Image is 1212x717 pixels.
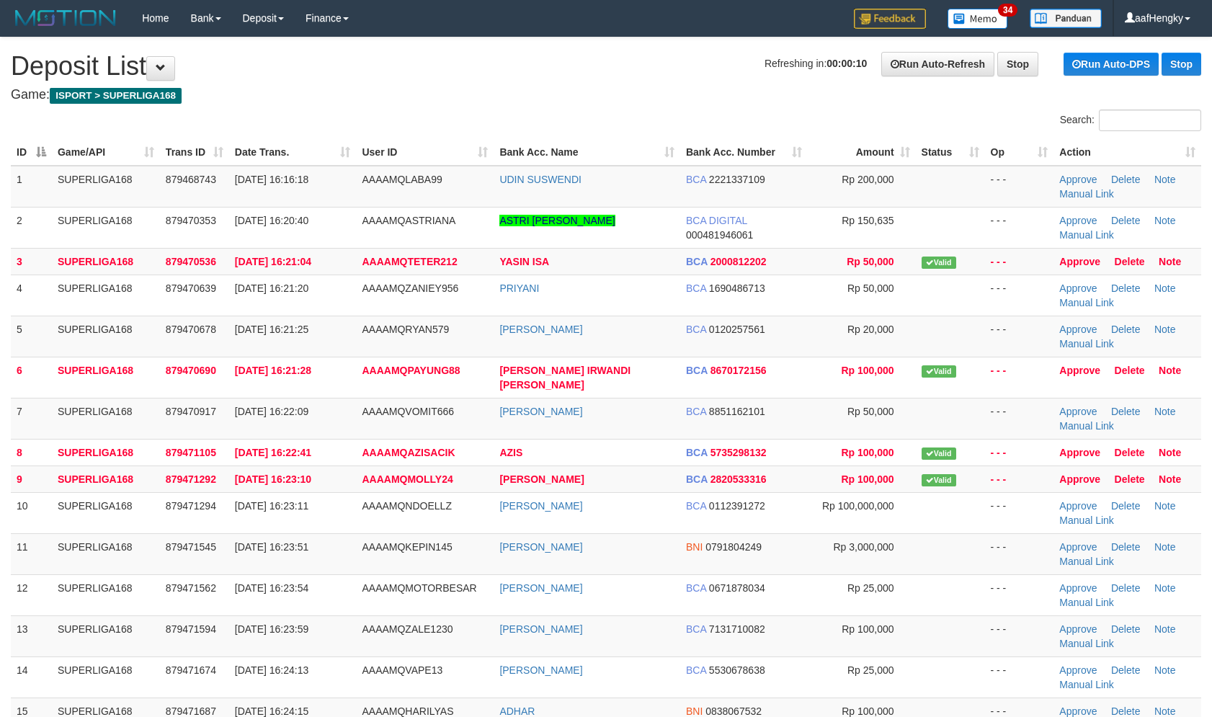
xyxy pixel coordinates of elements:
[11,7,120,29] img: MOTION_logo.png
[11,207,52,248] td: 2
[1159,447,1181,458] a: Note
[499,473,584,485] a: [PERSON_NAME]
[166,365,216,376] span: 879470690
[1111,500,1140,512] a: Delete
[686,447,708,458] span: BCA
[1154,215,1176,226] a: Note
[362,705,453,717] span: AAAAMQHARILYAS
[166,500,216,512] span: 879471294
[499,406,582,417] a: [PERSON_NAME]
[1111,705,1140,717] a: Delete
[842,705,894,717] span: Rp 100,000
[52,615,160,656] td: SUPERLIGA168
[1115,365,1145,376] a: Delete
[842,215,894,226] span: Rp 150,635
[1059,582,1097,594] a: Approve
[1059,473,1100,485] a: Approve
[1154,174,1176,185] a: Note
[686,174,706,185] span: BCA
[710,473,767,485] span: Copy 2820533316 to clipboard
[1154,664,1176,676] a: Note
[235,473,311,485] span: [DATE] 16:23:10
[166,473,216,485] span: 879471292
[1059,297,1114,308] a: Manual Link
[1111,582,1140,594] a: Delete
[1059,406,1097,417] a: Approve
[1154,623,1176,635] a: Note
[499,447,522,458] a: AZIS
[166,582,216,594] span: 879471562
[1099,110,1201,131] input: Search:
[1030,9,1102,28] img: panduan.png
[998,4,1017,17] span: 34
[1059,324,1097,335] a: Approve
[686,500,706,512] span: BCA
[1111,282,1140,294] a: Delete
[686,406,706,417] span: BCA
[985,357,1054,398] td: - - -
[235,500,308,512] span: [DATE] 16:23:11
[1059,215,1097,226] a: Approve
[985,574,1054,615] td: - - -
[1115,447,1145,458] a: Delete
[1154,705,1176,717] a: Note
[235,174,308,185] span: [DATE] 16:16:18
[1059,229,1114,241] a: Manual Link
[235,324,308,335] span: [DATE] 16:21:25
[362,500,451,512] span: AAAAMQNDOELLZ
[841,447,894,458] span: Rp 100,000
[922,447,956,460] span: Valid transaction
[1060,110,1201,131] label: Search:
[686,582,706,594] span: BCA
[362,582,476,594] span: AAAAMQMOTORBESAR
[11,275,52,316] td: 4
[1059,664,1097,676] a: Approve
[1111,406,1140,417] a: Delete
[1059,174,1097,185] a: Approve
[1159,473,1181,485] a: Note
[1059,623,1097,635] a: Approve
[362,447,455,458] span: AAAAMQAZISACIK
[847,256,894,267] span: Rp 50,000
[229,139,357,166] th: Date Trans.: activate to sort column ascending
[235,256,311,267] span: [DATE] 16:21:04
[11,139,52,166] th: ID: activate to sort column descending
[847,664,894,676] span: Rp 25,000
[922,257,956,269] span: Valid transaction
[985,316,1054,357] td: - - -
[922,365,956,378] span: Valid transaction
[235,282,308,294] span: [DATE] 16:21:20
[499,282,539,294] a: PRIYANI
[235,705,308,717] span: [DATE] 16:24:15
[705,541,762,553] span: Copy 0791804249 to clipboard
[52,439,160,466] td: SUPERLIGA168
[362,473,453,485] span: AAAAMQMOLLY24
[52,275,160,316] td: SUPERLIGA168
[1154,282,1176,294] a: Note
[1059,597,1114,608] a: Manual Link
[808,139,916,166] th: Amount: activate to sort column ascending
[765,58,867,69] span: Refreshing in:
[1059,556,1114,567] a: Manual Link
[1154,500,1176,512] a: Note
[11,439,52,466] td: 8
[362,541,452,553] span: AAAAMQKEPIN145
[847,406,894,417] span: Rp 50,000
[1059,338,1114,349] a: Manual Link
[705,705,762,717] span: Copy 0838067532 to clipboard
[985,207,1054,248] td: - - -
[1154,582,1176,594] a: Note
[842,623,894,635] span: Rp 100,000
[710,447,767,458] span: Copy 5735298132 to clipboard
[1115,473,1145,485] a: Delete
[1159,365,1181,376] a: Note
[11,248,52,275] td: 3
[1111,623,1140,635] a: Delete
[1059,365,1100,376] a: Approve
[1115,256,1145,267] a: Delete
[235,447,311,458] span: [DATE] 16:22:41
[52,357,160,398] td: SUPERLIGA168
[1111,324,1140,335] a: Delete
[499,705,535,717] a: ADHAR
[1059,541,1097,553] a: Approve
